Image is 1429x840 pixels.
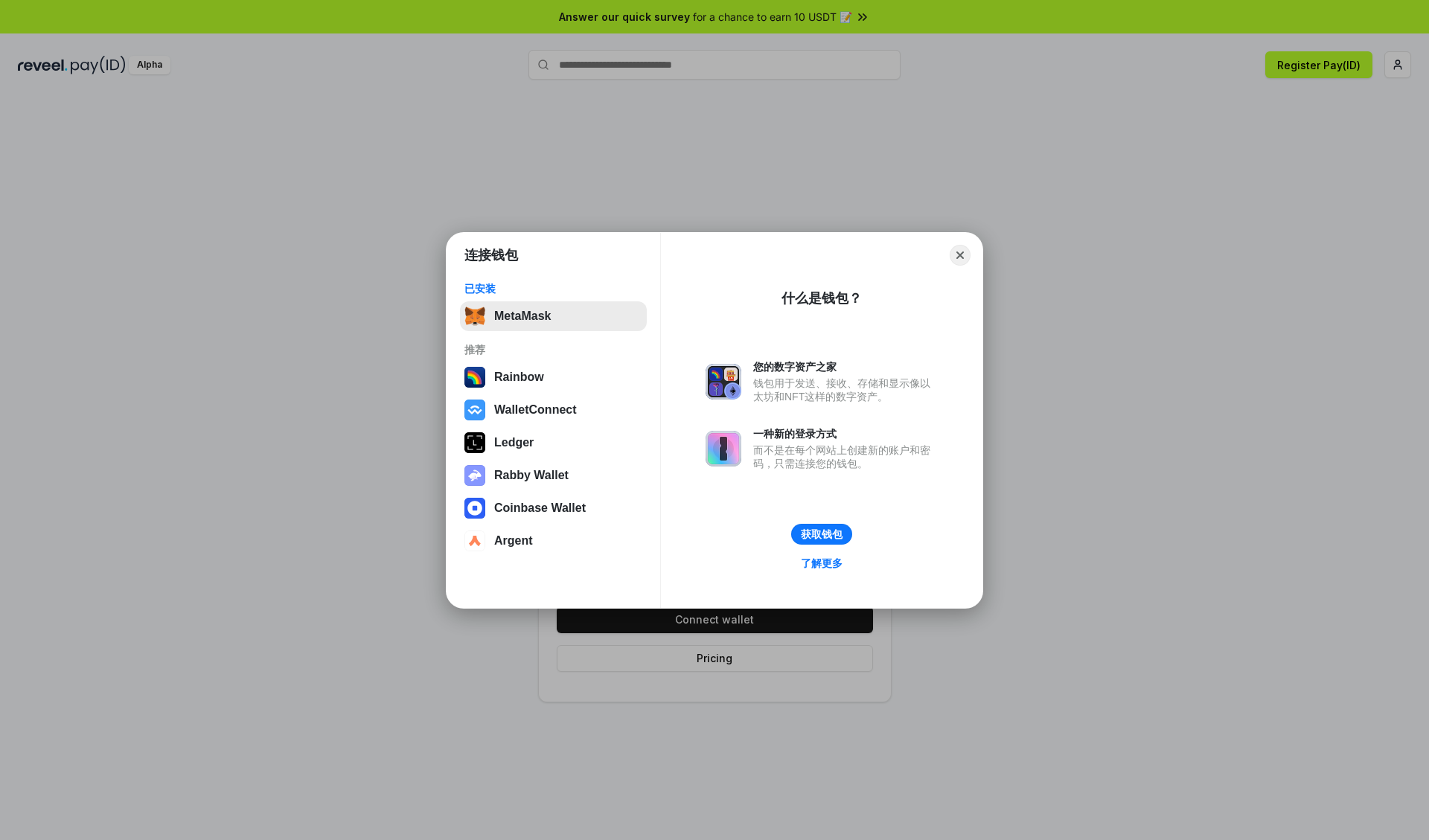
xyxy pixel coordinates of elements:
[801,528,843,541] div: 获取钱包
[494,310,551,323] div: MetaMask
[781,289,862,307] div: 什么是钱包？
[753,427,938,440] div: 一种新的登录方式
[706,431,741,467] img: svg+xml,%3Csvg%20xmlns%3D%22http%3A%2F%2Fwww.w3.org%2F2000%2Fsvg%22%20fill%3D%22none%22%20viewBox...
[494,469,569,482] div: Rabby Wallet
[460,461,647,490] button: Rabby Wallet
[464,400,485,420] img: svg+xml,%3Csvg%20width%3D%2228%22%20height%3D%2228%22%20viewBox%3D%220%200%2028%2028%22%20fill%3D...
[464,530,485,551] img: svg+xml,%3Csvg%20width%3D%2228%22%20height%3D%2228%22%20viewBox%3D%220%200%2028%2028%22%20fill%3D...
[464,367,485,388] img: svg+xml,%3Csvg%20width%3D%22120%22%20height%3D%22120%22%20viewBox%3D%220%200%20120%20120%22%20fil...
[494,534,533,548] div: Argent
[464,306,485,327] img: svg+xml,%3Csvg%20fill%3D%22none%22%20height%3D%2233%22%20viewBox%3D%220%200%2035%2033%22%20width%...
[464,343,642,356] div: 推荐
[464,282,642,295] div: 已安装
[464,432,485,453] img: svg+xml,%3Csvg%20xmlns%3D%22http%3A%2F%2Fwww.w3.org%2F2000%2Fsvg%22%20width%3D%2228%22%20height%3...
[801,557,843,570] div: 了解更多
[753,360,938,373] div: 您的数字资产之家
[464,498,485,519] img: svg+xml,%3Csvg%20width%3D%2228%22%20height%3D%2228%22%20viewBox%3D%220%200%2028%2028%22%20fill%3D...
[460,362,647,392] button: Rainbow
[753,443,938,470] div: 而不是在每个网站上创建新的账户和密码，只需连接您的钱包。
[460,428,647,458] button: Ledger
[494,501,586,515] div: Coinbase Wallet
[460,493,647,523] button: Coinbase Wallet
[460,526,647,556] button: Argent
[460,301,647,331] button: MetaMask
[494,436,534,449] div: Ledger
[464,465,485,486] img: svg+xml,%3Csvg%20xmlns%3D%22http%3A%2F%2Fwww.w3.org%2F2000%2Fsvg%22%20fill%3D%22none%22%20viewBox...
[464,246,518,264] h1: 连接钱包
[950,245,971,266] button: Close
[706,364,741,400] img: svg+xml,%3Csvg%20xmlns%3D%22http%3A%2F%2Fwww.w3.org%2F2000%2Fsvg%22%20fill%3D%22none%22%20viewBox...
[791,524,852,545] button: 获取钱包
[792,554,851,573] a: 了解更多
[753,376,938,403] div: 钱包用于发送、接收、存储和显示像以太坊和NFT这样的数字资产。
[494,403,577,417] div: WalletConnect
[494,371,544,384] div: Rainbow
[460,395,647,425] button: WalletConnect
